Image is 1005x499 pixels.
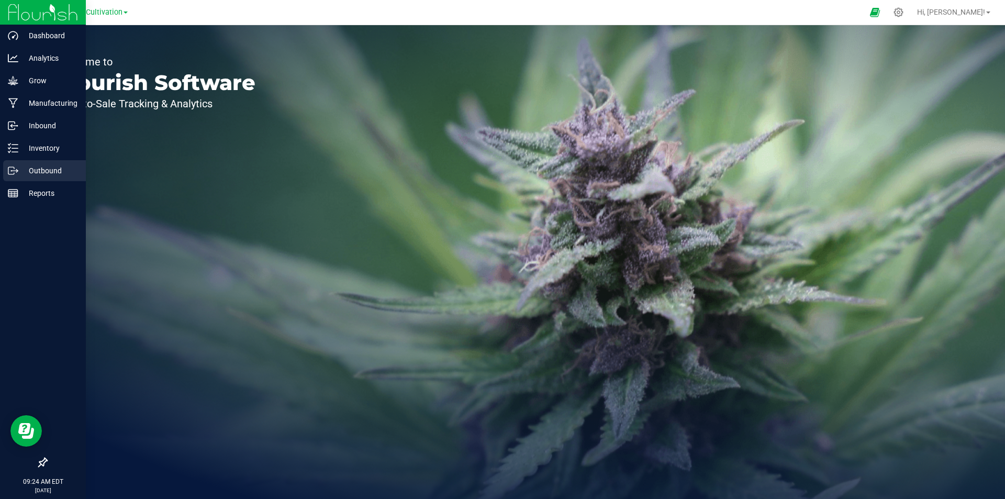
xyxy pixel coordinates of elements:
[18,97,81,109] p: Manufacturing
[8,75,18,86] inline-svg: Grow
[5,486,81,494] p: [DATE]
[8,120,18,131] inline-svg: Inbound
[8,188,18,198] inline-svg: Reports
[5,477,81,486] p: 09:24 AM EDT
[18,187,81,199] p: Reports
[8,30,18,41] inline-svg: Dashboard
[8,98,18,108] inline-svg: Manufacturing
[57,72,255,93] p: Flourish Software
[892,7,905,17] div: Manage settings
[86,8,122,17] span: Cultivation
[18,119,81,132] p: Inbound
[8,143,18,153] inline-svg: Inventory
[8,165,18,176] inline-svg: Outbound
[18,74,81,87] p: Grow
[57,98,255,109] p: Seed-to-Sale Tracking & Analytics
[10,415,42,447] iframe: Resource center
[917,8,985,16] span: Hi, [PERSON_NAME]!
[863,2,887,23] span: Open Ecommerce Menu
[18,142,81,154] p: Inventory
[18,29,81,42] p: Dashboard
[57,57,255,67] p: Welcome to
[18,164,81,177] p: Outbound
[8,53,18,63] inline-svg: Analytics
[18,52,81,64] p: Analytics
